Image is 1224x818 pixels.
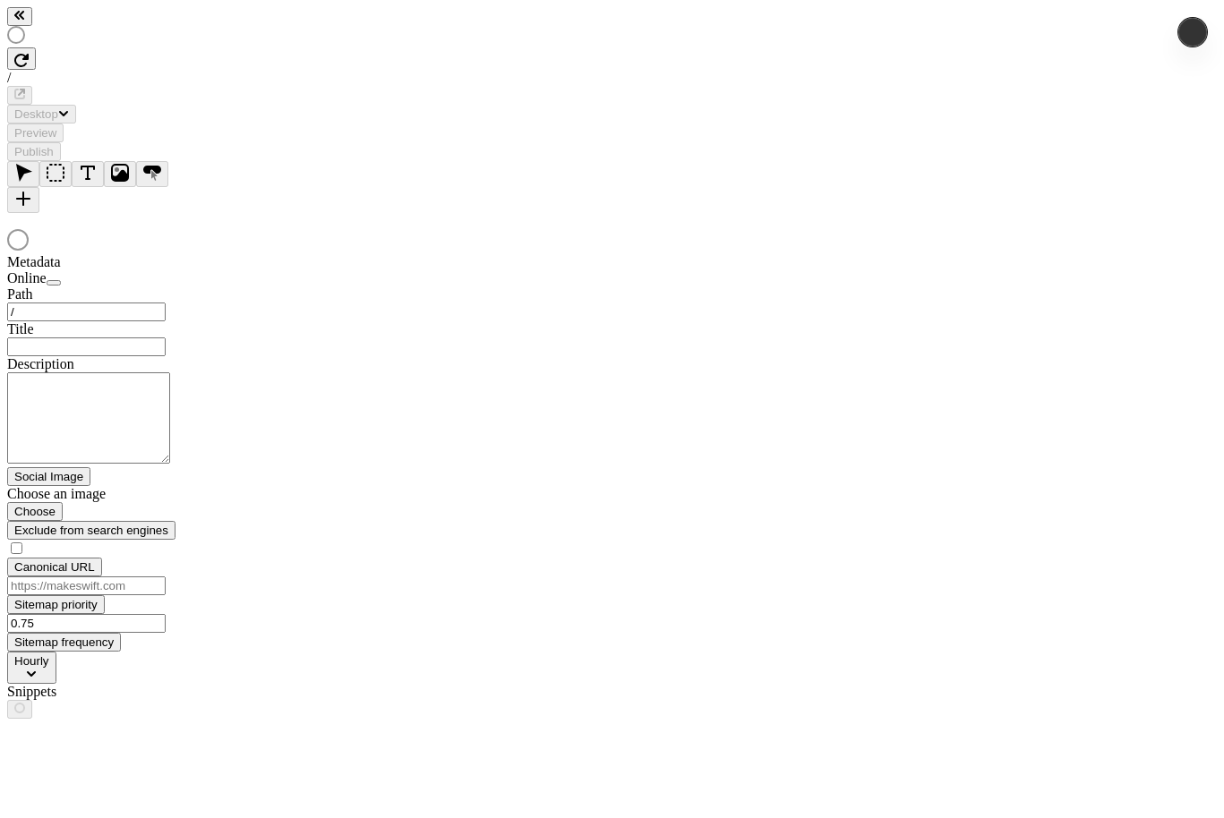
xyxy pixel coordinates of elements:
span: Sitemap priority [14,598,98,611]
div: Metadata [7,254,222,270]
button: Canonical URL [7,558,102,576]
button: Social Image [7,467,90,486]
span: Online [7,270,47,285]
span: Social Image [14,470,83,483]
span: Title [7,321,34,337]
span: Publish [14,145,54,158]
span: Sitemap frequency [14,635,114,649]
div: Choose an image [7,486,222,502]
span: Canonical URL [14,560,95,574]
span: Hourly [14,654,49,668]
span: Preview [14,126,56,140]
span: Desktop [14,107,58,121]
span: Exclude from search engines [14,524,168,537]
button: Sitemap priority [7,595,105,614]
button: Publish [7,142,61,161]
span: Description [7,356,74,371]
button: Image [104,161,136,187]
div: Snippets [7,684,222,700]
span: Choose [14,505,56,518]
button: Desktop [7,105,76,124]
button: Exclude from search engines [7,521,175,540]
div: / [7,70,1217,86]
button: Hourly [7,652,56,684]
input: https://makeswift.com [7,576,166,595]
span: Path [7,286,32,302]
button: Choose [7,502,63,521]
button: Button [136,161,168,187]
button: Preview [7,124,64,142]
button: Box [39,161,72,187]
button: Sitemap frequency [7,633,121,652]
button: Text [72,161,104,187]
